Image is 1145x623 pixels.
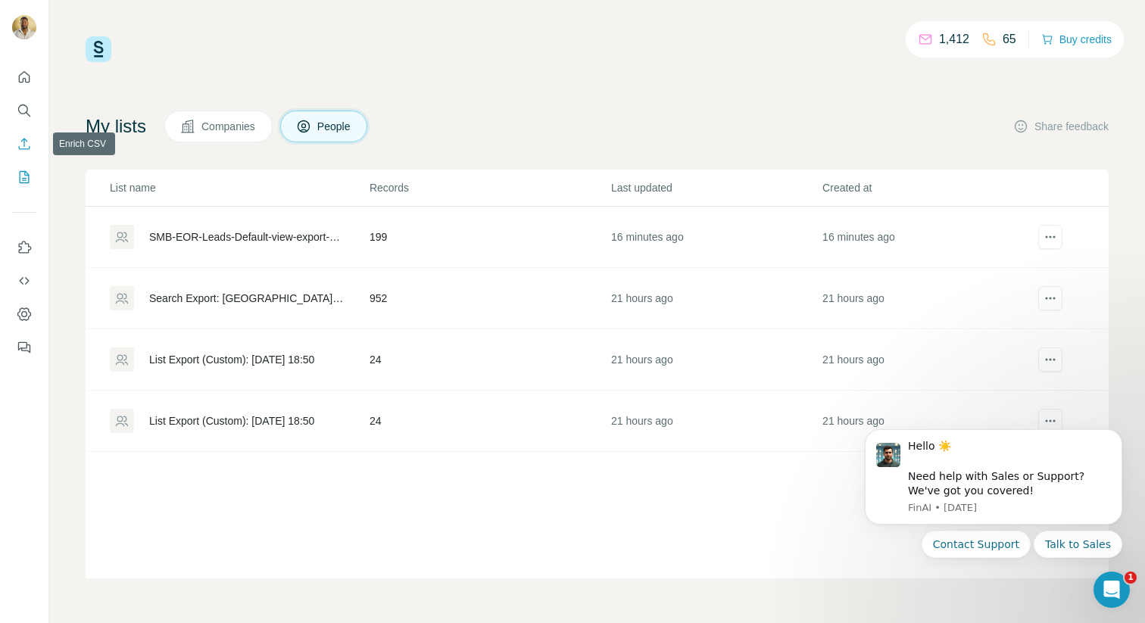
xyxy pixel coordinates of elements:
button: Feedback [12,334,36,361]
p: Last updated [611,180,821,195]
button: Use Surfe API [12,267,36,294]
span: 1 [1125,572,1137,584]
button: actions [1038,225,1062,249]
p: 1,412 [939,30,969,48]
div: List Export (Custom): [DATE] 18:50 [149,413,314,428]
td: 24 [369,329,610,391]
button: actions [1038,347,1062,372]
button: Dashboard [12,301,36,328]
td: 24 [369,391,610,452]
button: Buy credits [1041,29,1112,50]
button: actions [1038,286,1062,310]
td: 21 hours ago [822,391,1033,452]
p: Created at [822,180,1032,195]
iframe: Intercom live chat [1094,572,1130,608]
td: 21 hours ago [610,391,822,452]
td: 21 hours ago [822,329,1033,391]
h4: My lists [86,114,146,139]
td: 21 hours ago [610,329,822,391]
button: Use Surfe on LinkedIn [12,234,36,261]
img: Avatar [12,15,36,39]
td: 21 hours ago [610,268,822,329]
p: 65 [1003,30,1016,48]
button: Search [12,97,36,124]
span: People [317,119,352,134]
p: List name [110,180,368,195]
button: Enrich CSV [12,130,36,157]
div: SMB-EOR-Leads-Default-view-export-1759373575465 [149,229,344,245]
iframe: Intercom notifications message [842,416,1145,567]
div: List Export (Custom): [DATE] 18:50 [149,352,314,367]
img: Surfe Logo [86,36,111,62]
button: actions [1038,409,1062,433]
td: 952 [369,268,610,329]
td: 199 [369,207,610,268]
button: My lists [12,164,36,191]
div: Search Export: [GEOGRAPHIC_DATA], [GEOGRAPHIC_DATA] Invites - [GEOGRAPHIC_DATA] - [DATE] 18:50 [149,291,344,306]
button: Quick start [12,64,36,91]
p: Records [370,180,610,195]
td: 16 minutes ago [610,207,822,268]
td: 21 hours ago [822,268,1033,329]
button: Share feedback [1013,119,1109,134]
td: 16 minutes ago [822,207,1033,268]
span: Companies [201,119,257,134]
